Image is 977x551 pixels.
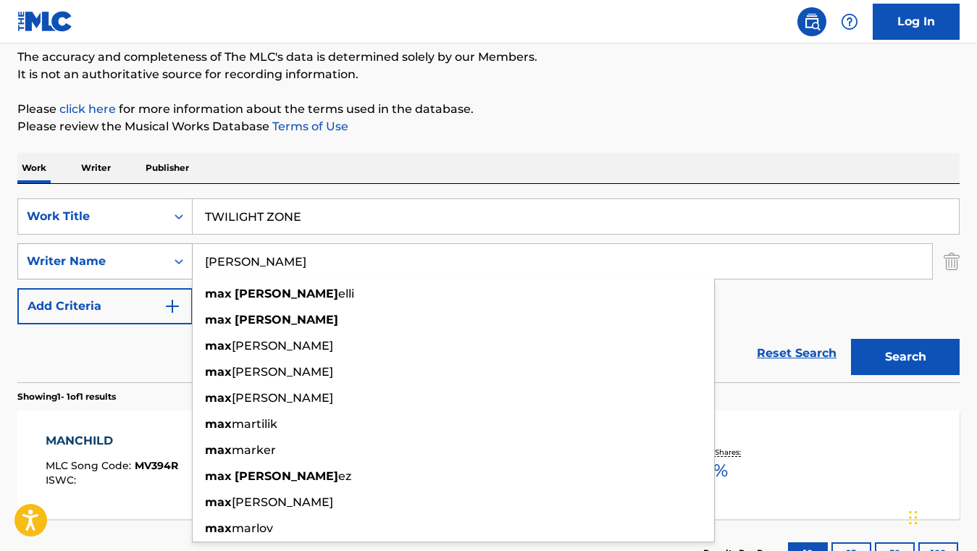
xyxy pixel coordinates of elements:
a: MANCHILDMLC Song Code:MV394RISWC:Writers (3)[PERSON_NAME] [PERSON_NAME] [PERSON_NAME] [PERSON_NAM... [17,411,960,519]
span: [PERSON_NAME] [232,495,333,509]
img: 9d2ae6d4665cec9f34b9.svg [164,298,181,315]
span: elli [338,287,354,300]
button: Search [851,339,960,375]
strong: max [205,521,232,535]
span: ISWC : [46,474,80,487]
a: Terms of Use [269,119,348,133]
p: The accuracy and completeness of The MLC's data is determined solely by our Members. [17,49,960,66]
span: MV394R [135,459,178,472]
span: [PERSON_NAME] [232,365,333,379]
form: Search Form [17,198,960,382]
span: [PERSON_NAME] [232,391,333,405]
iframe: Chat Widget [905,481,977,551]
p: Please for more information about the terms used in the database. [17,101,960,118]
a: Log In [873,4,960,40]
strong: max [205,365,232,379]
strong: max [205,495,232,509]
a: Reset Search [750,337,844,369]
p: Please review the Musical Works Database [17,118,960,135]
div: Drag [909,496,918,539]
div: MANCHILD [46,432,178,450]
strong: max [205,469,232,483]
p: Writer [77,153,115,183]
span: martilik [232,417,277,431]
p: Publisher [141,153,193,183]
button: Add Criteria [17,288,193,324]
strong: max [205,417,232,431]
a: Public Search [797,7,826,36]
span: [PERSON_NAME] [232,339,333,353]
span: marlov [232,521,273,535]
span: MLC Song Code : [46,459,135,472]
strong: [PERSON_NAME] [235,469,338,483]
div: Help [835,7,864,36]
strong: max [205,287,232,300]
p: Showing 1 - 1 of 1 results [17,390,116,403]
span: marker [232,443,276,457]
strong: [PERSON_NAME] [235,313,338,327]
img: search [803,13,821,30]
strong: max [205,391,232,405]
p: It is not an authoritative source for recording information. [17,66,960,83]
div: Writer Name [27,253,157,270]
strong: max [205,339,232,353]
span: ez [338,469,351,483]
a: click here [59,102,116,116]
strong: [PERSON_NAME] [235,287,338,300]
div: Work Title [27,208,157,225]
img: Delete Criterion [944,243,960,279]
img: help [841,13,858,30]
p: Work [17,153,51,183]
img: MLC Logo [17,11,73,32]
strong: max [205,313,232,327]
strong: max [205,443,232,457]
